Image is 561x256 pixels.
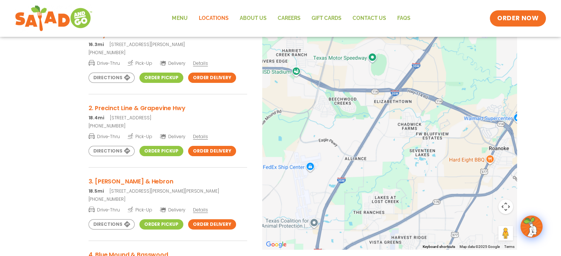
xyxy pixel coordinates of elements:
a: Contact Us [347,10,391,27]
a: Directions [89,73,135,83]
p: [STREET_ADDRESS][PERSON_NAME] [89,41,247,48]
strong: 18.5mi [89,188,104,194]
a: ORDER NOW [490,10,546,27]
span: Drive-Thru [89,59,120,67]
p: [STREET_ADDRESS][PERSON_NAME][PERSON_NAME] [89,188,247,194]
a: Order Delivery [188,73,236,83]
a: Order Delivery [188,146,236,156]
a: Terms (opens in new tab) [504,245,515,249]
span: Details [193,207,208,213]
a: Drive-Thru Pick-Up Delivery Details [89,204,247,213]
img: wpChatIcon [521,216,542,237]
span: Map data ©2025 Google [460,245,500,249]
button: Drag Pegman onto the map to open Street View [498,226,513,241]
a: [PHONE_NUMBER] [89,123,247,129]
span: Delivery [160,133,185,140]
strong: 16.3mi [89,41,104,48]
button: Keyboard shortcuts [423,244,455,249]
span: ORDER NOW [497,14,539,23]
h3: 2. Precinct Line & Grapevine Hwy [89,104,247,113]
span: Delivery [160,207,185,213]
a: 3. [PERSON_NAME] & Hebron 18.5mi[STREET_ADDRESS][PERSON_NAME][PERSON_NAME] [89,177,247,194]
span: Details [193,60,208,66]
img: new-SAG-logo-768×292 [15,4,93,33]
span: Pick-Up [128,206,152,213]
img: Google [264,240,288,249]
a: About Us [234,10,272,27]
span: Drive-Thru [89,206,120,213]
a: Order Delivery [188,219,236,229]
h3: 3. [PERSON_NAME] & Hebron [89,177,247,186]
a: Drive-Thru Pick-Up Delivery Details [89,131,247,140]
a: 1. Hwy 377 & Tarrant 16.3mi[STREET_ADDRESS][PERSON_NAME] [89,30,247,48]
nav: Menu [166,10,416,27]
a: [PHONE_NUMBER] [89,196,247,203]
strong: 18.4mi [89,115,104,121]
span: Drive-Thru [89,133,120,140]
a: FAQs [391,10,416,27]
a: Order Pickup [139,73,183,83]
a: 2. Precinct Line & Grapevine Hwy 18.4mi[STREET_ADDRESS] [89,104,247,121]
span: Delivery [160,60,185,67]
span: Pick-Up [128,59,152,67]
a: [PHONE_NUMBER] [89,49,247,56]
a: Careers [272,10,306,27]
a: GIFT CARDS [306,10,347,27]
a: Order Pickup [139,219,183,229]
a: Directions [89,146,135,156]
a: Drive-Thru Pick-Up Delivery Details [89,57,247,67]
button: Map camera controls [498,199,513,214]
a: Open this area in Google Maps (opens a new window) [264,240,288,249]
a: Locations [193,10,234,27]
a: Menu [166,10,193,27]
span: Details [193,133,208,140]
p: [STREET_ADDRESS] [89,115,247,121]
a: Order Pickup [139,146,183,156]
a: Directions [89,219,135,229]
span: Pick-Up [128,133,152,140]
